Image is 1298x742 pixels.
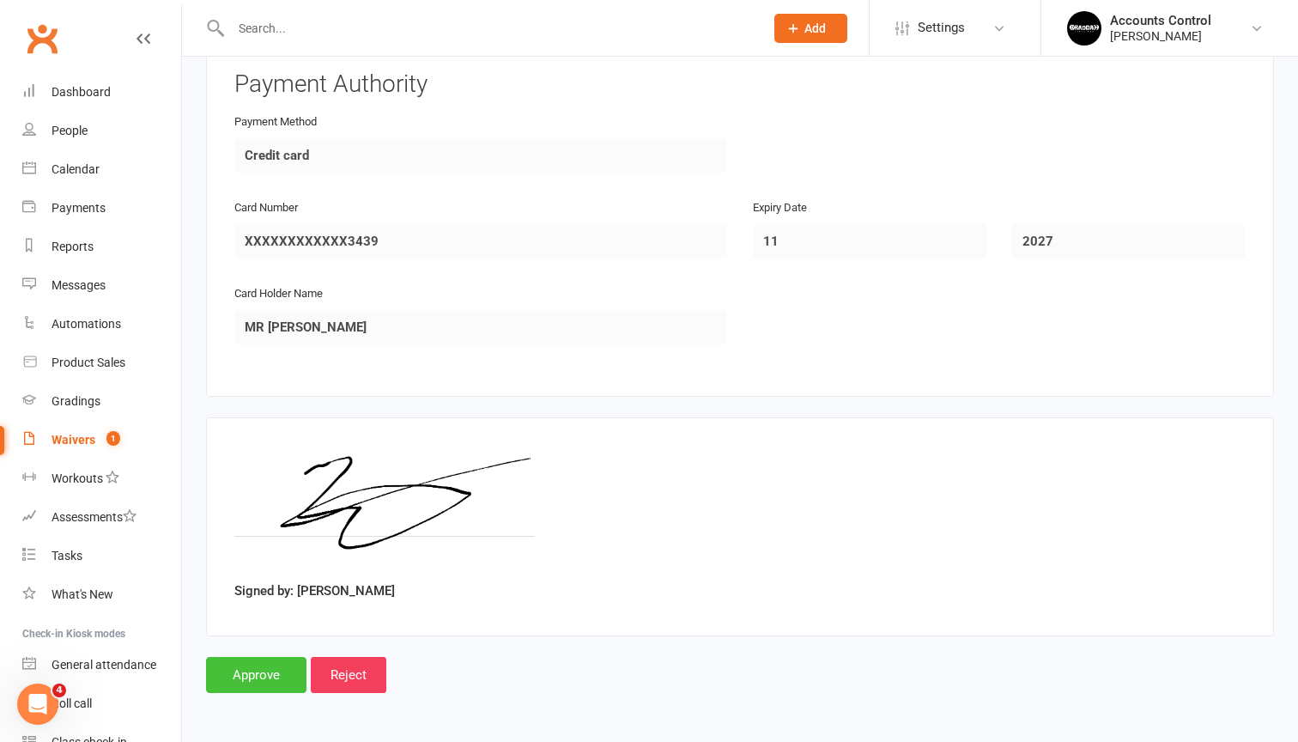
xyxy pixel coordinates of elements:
input: Search... [226,16,752,40]
input: Approve [206,657,306,693]
a: Reports [22,228,181,266]
div: Reports [52,240,94,253]
a: Assessments [22,498,181,537]
div: Messages [52,278,106,292]
span: Add [804,21,826,35]
iframe: Intercom live chat [17,684,58,725]
input: Reject [311,657,386,693]
label: Payment Method [234,113,317,131]
div: Tasks [52,549,82,563]
a: Gradings [22,382,181,421]
span: 1 [106,431,120,446]
a: Waivers 1 [22,421,181,459]
label: Signed by: [PERSON_NAME] [234,581,395,601]
div: [PERSON_NAME] [1110,28,1211,44]
a: Clubworx [21,17,64,60]
a: General attendance kiosk mode [22,646,181,684]
div: Waivers [52,433,95,447]
div: Gradings [52,394,100,408]
span: 4 [52,684,66,697]
button: Add [774,14,847,43]
div: Roll call [52,696,92,710]
label: Card Holder Name [234,285,323,303]
div: Accounts Control [1110,13,1211,28]
a: Payments [22,189,181,228]
div: Workouts [52,471,103,485]
label: Expiry Date [753,199,807,217]
a: Automations [22,305,181,344]
a: Product Sales [22,344,181,382]
a: Messages [22,266,181,305]
div: Product Sales [52,356,125,369]
a: Dashboard [22,73,181,112]
a: Roll call [22,684,181,723]
div: Dashboard [52,85,111,99]
a: Workouts [22,459,181,498]
div: Payments [52,201,106,215]
span: Settings [918,9,965,47]
img: thumb_image1701918351.png [1067,11,1101,46]
a: Tasks [22,537,181,575]
img: image1755293286.png [234,446,535,575]
div: Assessments [52,510,136,524]
div: People [52,124,88,137]
h3: Payment Authority [234,71,1246,98]
a: People [22,112,181,150]
a: Calendar [22,150,181,189]
a: What's New [22,575,181,614]
label: Card Number [234,199,298,217]
div: What's New [52,587,113,601]
div: General attendance [52,658,156,672]
div: Calendar [52,162,100,176]
div: Automations [52,317,121,331]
